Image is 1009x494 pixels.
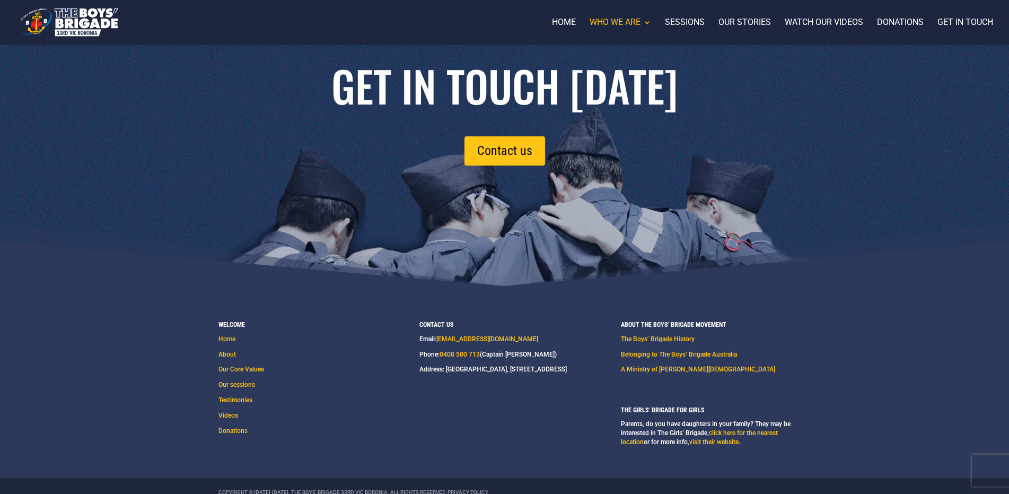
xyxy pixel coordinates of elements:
[218,366,264,373] a: Our Core Values
[621,366,775,373] a: A Ministry of [PERSON_NAME][DEMOGRAPHIC_DATA]
[665,19,705,45] a: Sessions
[218,381,255,388] a: Our sessions
[590,19,651,45] a: Who we are
[552,19,576,45] a: Home
[419,335,567,350] p: Email:
[218,320,264,335] h4: Welcome
[218,335,235,343] a: Home
[419,350,567,366] p: Phone: (Captain [PERSON_NAME])
[440,351,480,358] a: 0408 500 713
[718,19,771,45] a: Our stories
[785,19,863,45] a: Watch our videos
[218,396,252,404] a: Testimonies
[621,406,791,420] h4: The Girls’ Brigade for girls
[18,5,120,39] img: The Boys' Brigade 33rd Vic Boronia
[218,351,236,358] a: About
[419,365,567,374] p: Address: [GEOGRAPHIC_DATA], [STREET_ADDRESS]
[877,19,924,45] a: Donations
[419,320,567,335] h4: Contact us
[464,136,545,166] a: Contact us
[621,320,775,335] h4: About the Boys’ Brigade Movement
[436,335,538,343] a: [EMAIL_ADDRESS][DOMAIN_NAME]
[218,56,791,120] h1: Get in touch [DATE]
[218,412,238,419] a: Videos
[621,335,695,343] a: The Boys’ Brigade History
[621,351,737,358] a: Belonging to The Boys’ Brigade Australia
[937,19,993,45] a: Get in touch
[218,427,248,435] a: Donations
[621,420,791,446] p: Parents, do you have daughters in your family? They may be interested in The Girls’ Brigade, or f...
[689,438,739,446] a: visit their website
